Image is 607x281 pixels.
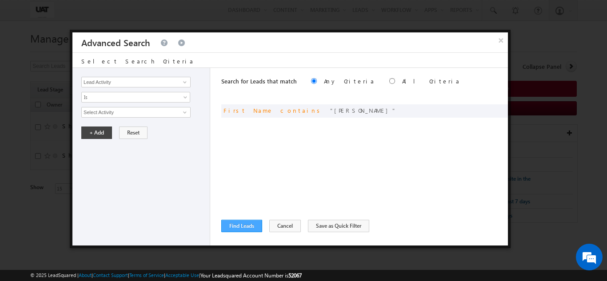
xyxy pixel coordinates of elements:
div: Chat with us now [46,47,149,58]
em: Start Chat [121,218,161,230]
button: Find Leads [221,220,262,232]
button: Save as Quick Filter [308,220,369,232]
h3: Advanced Search [81,32,150,52]
span: [PERSON_NAME] [330,107,396,114]
span: Is [82,93,178,101]
span: contains [280,107,323,114]
span: Select Search Criteria [81,57,194,65]
span: Search for Leads that match [221,77,297,85]
button: Cancel [269,220,301,232]
span: 52067 [288,272,302,279]
button: × [494,32,508,48]
label: All Criteria [402,77,460,85]
textarea: Type your message and hit 'Enter' [12,82,162,210]
button: + Add [81,127,112,139]
button: Reset [119,127,148,139]
a: About [79,272,92,278]
div: Minimize live chat window [146,4,167,26]
a: Acceptable Use [165,272,199,278]
label: Any Criteria [324,77,375,85]
span: First Name [224,107,273,114]
a: Show All Items [178,108,189,117]
span: Your Leadsquared Account Number is [200,272,302,279]
input: Type to Search [81,107,191,118]
a: Is [81,92,190,103]
input: Type to Search [81,77,191,87]
a: Show All Items [178,78,189,87]
a: Contact Support [93,272,128,278]
a: Terms of Service [129,272,164,278]
span: © 2025 LeadSquared | | | | | [30,271,302,280]
img: d_60004797649_company_0_60004797649 [15,47,37,58]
